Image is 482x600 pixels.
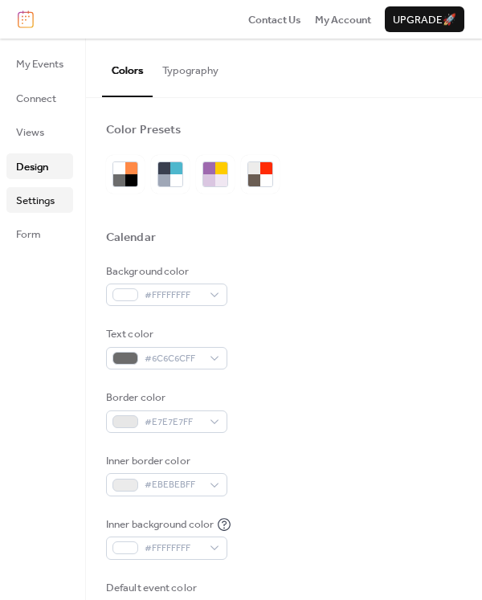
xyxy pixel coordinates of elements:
[106,263,224,280] div: Background color
[106,326,224,342] div: Text color
[153,39,228,95] button: Typography
[393,12,456,28] span: Upgrade 🚀
[145,414,202,431] span: #E7E7E7FF
[145,351,202,367] span: #6C6C6CFF
[145,477,202,493] span: #EBEBEBFF
[16,227,41,243] span: Form
[315,12,371,28] span: My Account
[6,119,73,145] a: Views
[145,541,202,557] span: #FFFFFFFF
[18,10,34,28] img: logo
[16,124,44,141] span: Views
[16,91,56,107] span: Connect
[248,12,301,28] span: Contact Us
[6,187,73,213] a: Settings
[16,193,55,209] span: Settings
[106,122,181,138] div: Color Presets
[385,6,464,32] button: Upgrade🚀
[106,390,224,406] div: Border color
[106,230,156,246] div: Calendar
[6,85,73,111] a: Connect
[248,11,301,27] a: Contact Us
[6,153,73,179] a: Design
[16,159,48,175] span: Design
[315,11,371,27] a: My Account
[6,221,73,247] a: Form
[6,51,73,76] a: My Events
[102,39,153,96] button: Colors
[106,453,224,469] div: Inner border color
[106,580,224,596] div: Default event color
[16,56,63,72] span: My Events
[145,288,202,304] span: #FFFFFFFF
[106,516,214,533] div: Inner background color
